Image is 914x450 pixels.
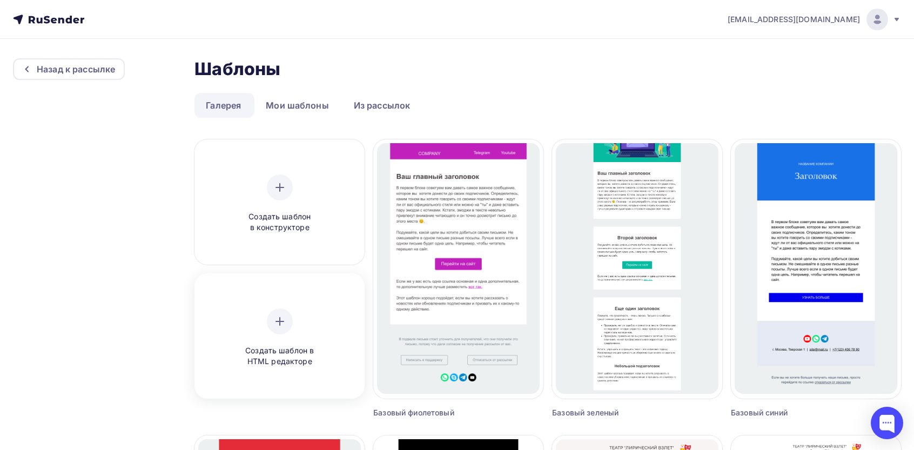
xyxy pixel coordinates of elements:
[228,345,331,367] span: Создать шаблон в HTML редакторе
[254,93,340,118] a: Мои шаблоны
[552,407,680,418] div: Базовый зеленый
[373,407,501,418] div: Базовый фиолетовый
[728,14,860,25] span: [EMAIL_ADDRESS][DOMAIN_NAME]
[194,58,280,80] h2: Шаблоны
[228,211,331,233] span: Создать шаблон в конструкторе
[194,93,252,118] a: Галерея
[342,93,422,118] a: Из рассылок
[37,63,115,76] div: Назад к рассылке
[728,9,901,30] a: [EMAIL_ADDRESS][DOMAIN_NAME]
[731,407,858,418] div: Базовый синий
